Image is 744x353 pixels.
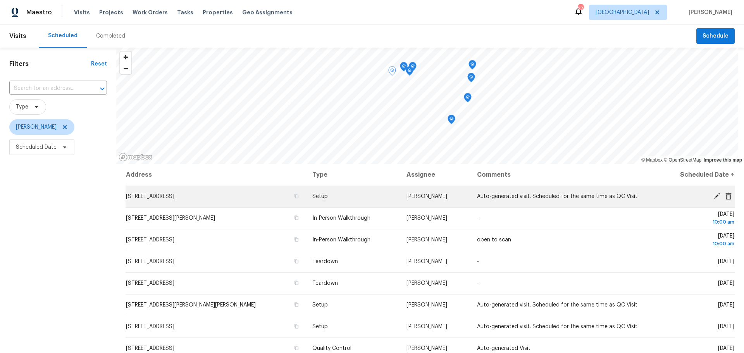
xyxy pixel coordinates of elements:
[718,324,734,329] span: [DATE]
[704,157,742,163] a: Improve this map
[126,194,174,199] span: [STREET_ADDRESS]
[660,240,734,248] div: 10:00 am
[448,115,455,127] div: Map marker
[312,259,338,264] span: Teardown
[641,157,663,163] a: Mapbox
[400,164,471,186] th: Assignee
[718,259,734,264] span: [DATE]
[406,259,447,264] span: [PERSON_NAME]
[477,194,639,199] span: Auto-generated visit. Scheduled for the same time as QC Visit.
[306,164,400,186] th: Type
[723,193,734,200] span: Cancel
[406,66,413,78] div: Map marker
[126,215,215,221] span: [STREET_ADDRESS][PERSON_NAME]
[578,5,583,12] div: 22
[126,324,174,329] span: [STREET_ADDRESS]
[16,103,28,111] span: Type
[126,237,174,243] span: [STREET_ADDRESS]
[660,218,734,226] div: 10:00 am
[471,164,654,186] th: Comments
[293,193,300,200] button: Copy Address
[293,236,300,243] button: Copy Address
[48,32,77,40] div: Scheduled
[660,212,734,226] span: [DATE]
[99,9,123,16] span: Projects
[91,60,107,68] div: Reset
[685,9,732,16] span: [PERSON_NAME]
[477,237,511,243] span: open to scan
[406,302,447,308] span: [PERSON_NAME]
[406,215,447,221] span: [PERSON_NAME]
[477,324,639,329] span: Auto-generated visit. Scheduled for the same time as QC Visit.
[293,344,300,351] button: Copy Address
[126,164,306,186] th: Address
[718,346,734,351] span: [DATE]
[464,93,472,105] div: Map marker
[133,9,168,16] span: Work Orders
[293,279,300,286] button: Copy Address
[203,9,233,16] span: Properties
[467,73,475,85] div: Map marker
[116,48,738,164] canvas: Map
[406,281,447,286] span: [PERSON_NAME]
[9,28,26,45] span: Visits
[96,32,125,40] div: Completed
[312,237,370,243] span: In-Person Walkthrough
[126,346,174,351] span: [STREET_ADDRESS]
[477,281,479,286] span: -
[16,143,57,151] span: Scheduled Date
[696,28,735,44] button: Schedule
[703,31,728,41] span: Schedule
[312,324,328,329] span: Setup
[664,157,701,163] a: OpenStreetMap
[406,194,447,199] span: [PERSON_NAME]
[9,60,91,68] h1: Filters
[477,259,479,264] span: -
[400,62,408,74] div: Map marker
[406,237,447,243] span: [PERSON_NAME]
[406,346,447,351] span: [PERSON_NAME]
[468,60,476,72] div: Map marker
[660,233,734,248] span: [DATE]
[711,193,723,200] span: Edit
[312,215,370,221] span: In-Person Walkthrough
[26,9,52,16] span: Maestro
[596,9,649,16] span: [GEOGRAPHIC_DATA]
[312,194,328,199] span: Setup
[177,10,193,15] span: Tasks
[409,62,417,74] div: Map marker
[293,258,300,265] button: Copy Address
[293,214,300,221] button: Copy Address
[312,302,328,308] span: Setup
[718,281,734,286] span: [DATE]
[718,302,734,308] span: [DATE]
[293,301,300,308] button: Copy Address
[406,324,447,329] span: [PERSON_NAME]
[126,259,174,264] span: [STREET_ADDRESS]
[293,323,300,330] button: Copy Address
[126,302,256,308] span: [STREET_ADDRESS][PERSON_NAME][PERSON_NAME]
[16,123,57,131] span: [PERSON_NAME]
[242,9,293,16] span: Geo Assignments
[9,83,85,95] input: Search for an address...
[120,52,131,63] button: Zoom in
[388,66,396,78] div: Map marker
[120,63,131,74] button: Zoom out
[312,281,338,286] span: Teardown
[654,164,735,186] th: Scheduled Date ↑
[126,281,174,286] span: [STREET_ADDRESS]
[477,302,639,308] span: Auto-generated visit. Scheduled for the same time as QC Visit.
[119,153,153,162] a: Mapbox homepage
[312,346,351,351] span: Quality Control
[97,83,108,94] button: Open
[477,346,530,351] span: Auto-generated Visit
[477,215,479,221] span: -
[74,9,90,16] span: Visits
